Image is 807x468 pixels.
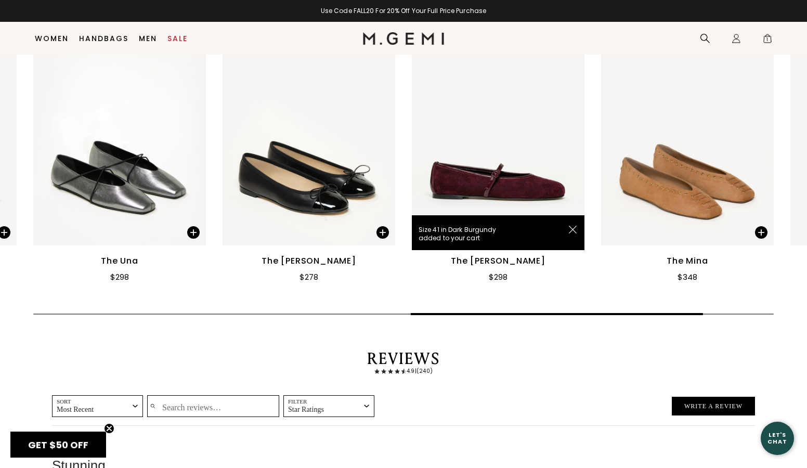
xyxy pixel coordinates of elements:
span: Filter [288,398,357,405]
img: 7387698102331_02_Hover_New_TheMina_Luggage_Suede_290x387_crop_center.jpg [601,15,774,245]
span: Star Ratings [288,405,357,414]
a: The [PERSON_NAME]$278 [223,15,395,283]
img: 7387723989051_01_Main_New_TheAmabile_DarkBurgundy_Suede_290x387_crop_center.jpg [412,15,584,245]
div: The Mina [667,255,708,267]
a: NEWSize 41 in Dark Burgundyadded to your cartCloseThe [PERSON_NAME]$298 [412,15,584,283]
span: Most Recent [57,405,126,414]
div: The Una [101,255,138,267]
div: $298 [110,271,129,283]
a: Men [139,34,157,43]
button: Close teaser [104,423,114,434]
img: M.Gemi [363,32,445,45]
span: (240) [416,366,433,376]
span: 4.9 | [407,366,416,376]
a: Sale [167,34,188,43]
a: The One tagThe Una$298 [33,15,206,283]
p: Size 41 in Dark Burgundy added to your cart [419,226,563,242]
div: $298 [489,271,507,283]
div: GET $50 OFFClose teaser [10,432,106,458]
img: Close [569,226,577,233]
a: Handbags [79,34,128,43]
div: Reviews [52,353,755,366]
a: NEWThe Mina$348 [601,15,774,283]
img: 7263729057851_02_Hover_New_TheUna_Gunmetal_Nappa_290x387_crop_center.jpg [33,15,206,245]
div: The [PERSON_NAME] [451,255,545,267]
span: GET $50 OFF [28,438,88,451]
img: v_12590_02_Hover_New_TheRosa_BlackWithBlack_NappaAndPatent_290x387_crop_center.jpg [223,15,395,245]
button: Write a Review [672,397,755,415]
div: $278 [300,271,318,283]
div: $348 [678,271,697,283]
div: The [PERSON_NAME] [262,255,356,267]
div: Let's Chat [761,432,794,445]
span: 1 [762,35,773,46]
a: Women [35,34,69,43]
input: Search reviews… [147,395,279,417]
span: Sort [57,398,126,405]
